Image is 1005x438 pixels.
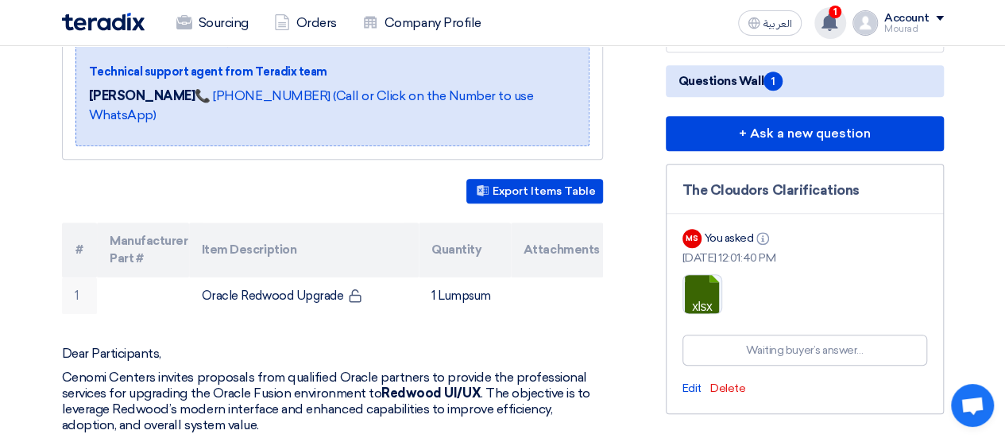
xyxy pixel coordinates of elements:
div: Technical support agent from Teradix team [89,64,576,80]
div: You asked [705,230,773,246]
div: Waiting buyer’s answer… [746,342,864,359]
a: Company Profile [350,6,494,41]
span: 1 [763,72,783,91]
a: Open chat [951,384,994,427]
th: Item Description [189,223,419,277]
img: Teradix logo [62,13,145,31]
button: Export Items Table [466,179,603,203]
span: Edit [682,382,702,395]
div: The Cloudors Clarifications [682,180,927,201]
th: Manufacturer Part # [97,223,189,277]
a: Sourcing [164,6,261,41]
span: 1 [829,6,841,18]
p: Cenomi Centers invites proposals from qualified Oracle partners to provide the professional servi... [62,370,603,433]
strong: Redwood UI/UX [381,386,481,401]
td: 1 [62,277,98,315]
th: Attachments [511,223,603,277]
button: + Ask a new question [666,116,944,151]
strong: [PERSON_NAME] [89,88,195,103]
th: # [62,223,98,277]
p: Dear Participants, [62,346,603,362]
th: Quantity [419,223,511,277]
div: [DATE] 12:01:40 PM [682,250,927,266]
a: The_CloudorsClarificationsRFP_for_Oracle_Redwood_Upgrade_1755162050797.xlsx [683,275,810,370]
div: Account [884,12,930,25]
td: Oracle Redwood Upgrade [189,277,419,315]
span: Delete [710,382,745,395]
td: 1 Lumpsum [419,277,511,315]
a: 📞 [PHONE_NUMBER] (Call or Click on the Number to use WhatsApp) [89,88,534,122]
span: Questions Wall [678,72,783,91]
button: العربية [738,10,802,36]
div: MS [682,229,702,248]
span: العربية [763,18,792,29]
img: profile_test.png [852,10,878,36]
a: Orders [261,6,350,41]
div: Mourad [884,25,944,33]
